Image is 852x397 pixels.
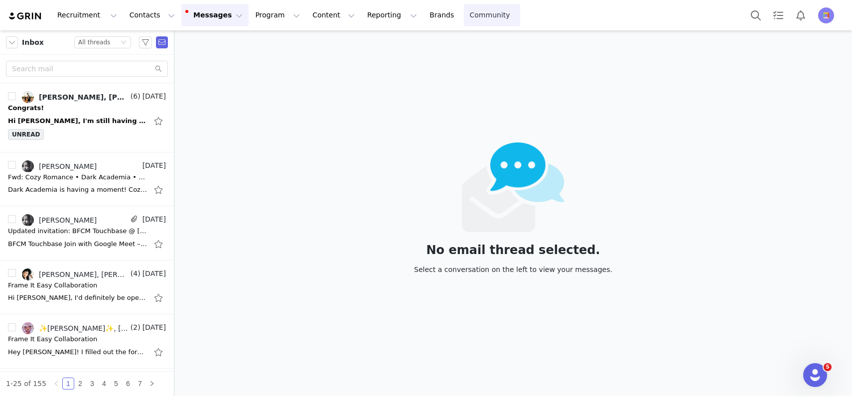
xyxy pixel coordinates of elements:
li: 4 [98,378,110,390]
a: [PERSON_NAME], [PERSON_NAME] | Home & Lifestyle [22,91,129,103]
div: Dark Academia is having a moment! Cozy romance sounds like a fall trend we can hop on - adding to... [8,185,147,195]
img: grin logo [8,11,43,21]
div: [PERSON_NAME], [PERSON_NAME] [39,270,129,278]
i: icon: down [121,39,127,46]
div: [PERSON_NAME] [39,216,97,224]
button: Program [249,4,306,26]
input: Search mail [6,61,168,77]
div: No email thread selected. [414,245,612,256]
div: ✨️[PERSON_NAME]✨️, [PERSON_NAME] [39,324,129,332]
a: 7 [135,378,145,389]
li: 3 [86,378,98,390]
div: Frame It Easy Collaboration [8,280,97,290]
button: Search [745,4,767,26]
button: Content [306,4,361,26]
button: Contacts [124,4,181,26]
a: [PERSON_NAME], [PERSON_NAME] [22,268,129,280]
button: Reporting [361,4,423,26]
div: Frame It Easy Collaboration [8,334,97,344]
a: 1 [63,378,74,389]
img: 163bb1a8-fa6b-469c-a4fd-d6773f5402dd--s.jpg [22,91,34,103]
li: 1-25 of 155 [6,378,46,390]
div: Updated invitation: BFCM Touchbase @ Tue Sep 30, 2025 2:30pm - 3:30pm (EDT) (Morgan Budreau) [8,226,147,236]
span: 5 [824,363,832,371]
span: Send Email [156,36,168,48]
a: 4 [99,378,110,389]
img: a977e18f-a1b3-492a-8809-240c8cb05748.jpg [22,214,34,226]
a: ✨️[PERSON_NAME]✨️, [PERSON_NAME] [22,322,129,334]
div: Hey Morgan! I filled out the forms, and I hope I did everything right on my end! I didn't submit ... [8,347,147,357]
li: 6 [122,378,134,390]
a: [PERSON_NAME] [22,160,97,172]
button: Notifications [790,4,812,26]
a: Brands [424,4,463,26]
div: Select a conversation on the left to view your messages. [414,264,612,275]
a: 6 [123,378,134,389]
iframe: Intercom live chat [803,363,827,387]
li: Previous Page [50,378,62,390]
a: Community [464,4,521,26]
i: icon: right [149,381,155,387]
div: [PERSON_NAME], [PERSON_NAME] | Home & Lifestyle [39,93,129,101]
img: 158032d3-790a-4a8b-bd60-ed85ab167b1f.jpg [22,268,34,280]
a: 3 [87,378,98,389]
img: d33f692b-7779-4c2c-a51b-704854967276.jpg [22,322,34,334]
button: Messages [181,4,249,26]
img: emails-empty2x.png [462,142,565,232]
li: 7 [134,378,146,390]
span: UNREAD [8,129,44,140]
img: a977e18f-a1b3-492a-8809-240c8cb05748.jpg [22,160,34,172]
div: BFCM Touchbase Join with Google Meet – (NOV) Black Friday / Cyber Monday / Thanksgiving CampaignN... [8,239,147,249]
a: 2 [75,378,86,389]
div: Congrats! [8,103,44,113]
a: [PERSON_NAME] [22,214,97,226]
i: icon: search [155,65,162,72]
div: [PERSON_NAME] [39,162,97,170]
li: 1 [62,378,74,390]
button: Profile [812,7,844,23]
li: 5 [110,378,122,390]
a: Tasks [767,4,789,26]
img: 0e14ce14-315d-4a48-b82d-14624b80e483.jpg [818,7,834,23]
a: 5 [111,378,122,389]
div: Hi Morgan, I'm still having some issues with it! Just to confirm it's, XHLCA16768? Thanks! Marven... [8,116,147,126]
div: Hi Morgan, I'd definitely be open, but it would depend on the details. Could you share what the c... [8,293,147,303]
div: All threads [78,37,110,48]
i: icon: left [53,381,59,387]
button: Recruitment [51,4,123,26]
li: 2 [74,378,86,390]
li: Next Page [146,378,158,390]
div: Fwd: Cozy Romance • Dark Academia • Soups [8,172,147,182]
span: Inbox [22,37,44,48]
